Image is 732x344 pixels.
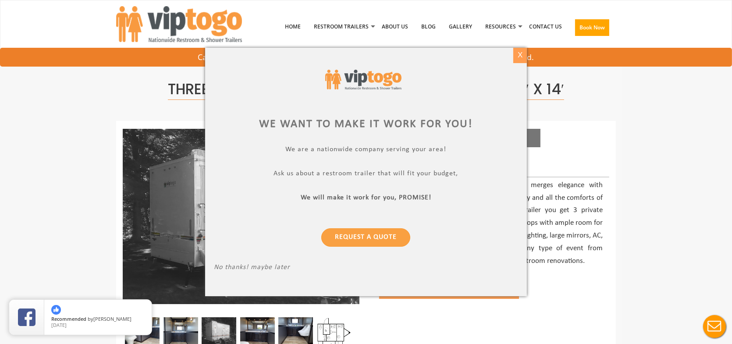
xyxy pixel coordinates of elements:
[697,309,732,344] button: Live Chat
[214,116,519,132] div: We want to make it work for you!
[93,316,131,322] span: [PERSON_NAME]
[51,316,145,323] span: by
[18,309,36,326] img: Review Rating
[51,305,61,315] img: thumbs up icon
[321,228,410,247] a: Request a Quote
[325,70,402,89] img: viptogo logo
[214,263,519,273] p: No thanks! maybe later
[214,145,519,156] p: We are a nationwide company serving your area!
[51,322,67,328] span: [DATE]
[301,194,431,201] b: We will make it work for you, PROMISE!
[51,316,86,322] span: Recommended
[513,48,527,63] div: X
[214,170,519,180] p: Ask us about a restroom trailer that will fit your budget,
